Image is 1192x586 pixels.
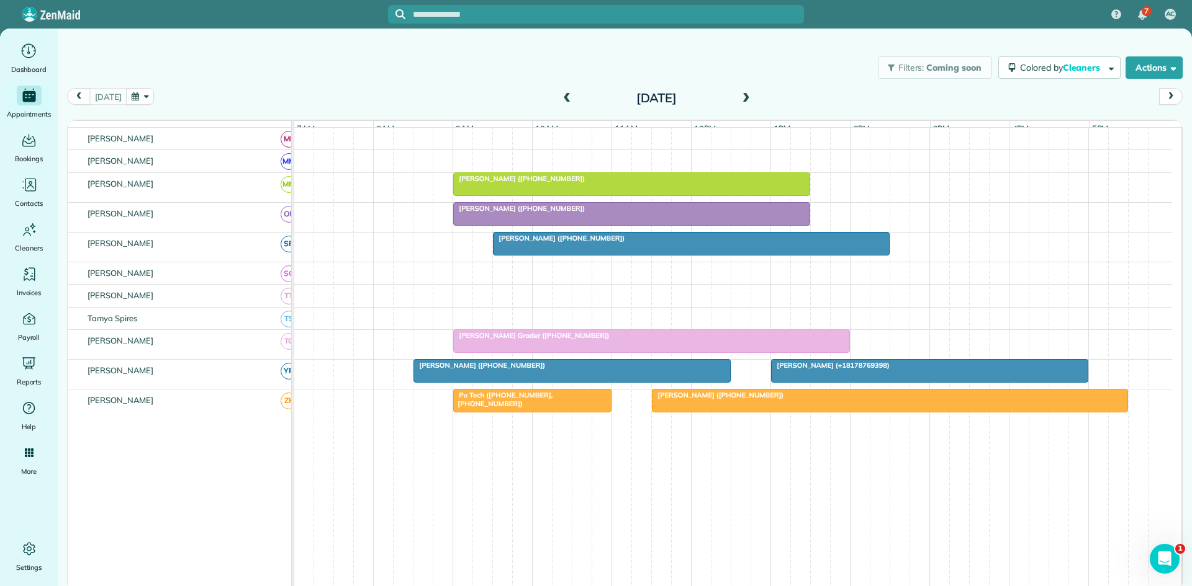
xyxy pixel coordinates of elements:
[5,41,53,76] a: Dashboard
[281,311,297,327] span: TS
[281,236,297,252] span: SR
[85,133,156,143] span: [PERSON_NAME]
[453,174,585,183] span: [PERSON_NAME] ([PHONE_NUMBER])
[579,91,734,105] h2: [DATE]
[533,123,561,133] span: 10am
[85,179,156,189] span: [PERSON_NAME]
[931,123,952,133] span: 3pm
[1063,62,1103,73] span: Cleaners
[281,176,297,193] span: MM
[5,130,53,165] a: Bookings
[1150,544,1180,574] iframe: Intercom live chat
[15,242,43,254] span: Cleaners
[1144,6,1149,16] span: 7
[5,175,53,210] a: Contacts
[413,361,546,370] span: [PERSON_NAME] ([PHONE_NUMBER])
[1090,123,1111,133] span: 5pm
[16,561,42,574] span: Settings
[453,391,553,408] span: Pu Tech ([PHONE_NUMBER], [PHONE_NUMBER])
[17,286,42,299] span: Invoices
[281,333,297,350] span: TG
[453,123,476,133] span: 9am
[281,288,297,304] span: TT
[1126,56,1183,79] button: Actions
[294,123,317,133] span: 7am
[85,208,156,218] span: [PERSON_NAME]
[453,331,610,340] span: [PERSON_NAME] Grader ([PHONE_NUMBER])
[5,353,53,388] a: Reports
[89,88,127,105] button: [DATE]
[1159,88,1183,105] button: next
[7,108,52,120] span: Appointments
[453,204,585,213] span: [PERSON_NAME] ([PHONE_NUMBER])
[85,290,156,300] span: [PERSON_NAME]
[15,153,43,165] span: Bookings
[851,123,873,133] span: 2pm
[5,309,53,344] a: Payroll
[15,197,43,210] span: Contacts
[771,123,793,133] span: 1pm
[281,363,297,380] span: YR
[11,63,47,76] span: Dashboard
[5,539,53,574] a: Settings
[388,9,405,19] button: Focus search
[926,62,982,73] span: Coming soon
[692,123,718,133] span: 12pm
[85,313,140,323] span: Tamya Spires
[85,238,156,248] span: [PERSON_NAME]
[898,62,924,73] span: Filters:
[281,131,297,148] span: ML
[67,88,91,105] button: prev
[1020,62,1104,73] span: Colored by
[85,156,156,166] span: [PERSON_NAME]
[1010,123,1032,133] span: 4pm
[85,365,156,375] span: [PERSON_NAME]
[5,398,53,433] a: Help
[5,264,53,299] a: Invoices
[85,395,156,405] span: [PERSON_NAME]
[5,86,53,120] a: Appointments
[651,391,784,399] span: [PERSON_NAME] ([PHONE_NUMBER])
[21,465,37,477] span: More
[1175,544,1185,554] span: 1
[22,420,37,433] span: Help
[17,376,42,388] span: Reports
[5,220,53,254] a: Cleaners
[281,153,297,170] span: MM
[395,9,405,19] svg: Focus search
[1166,9,1175,19] span: AC
[85,268,156,278] span: [PERSON_NAME]
[281,206,297,223] span: OR
[18,331,40,344] span: Payroll
[281,265,297,282] span: SC
[85,335,156,345] span: [PERSON_NAME]
[1129,1,1155,29] div: 7 unread notifications
[492,234,625,242] span: [PERSON_NAME] ([PHONE_NUMBER])
[374,123,397,133] span: 8am
[770,361,890,370] span: [PERSON_NAME] (+18178769398)
[612,123,640,133] span: 11am
[998,56,1121,79] button: Colored byCleaners
[281,393,297,409] span: ZK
